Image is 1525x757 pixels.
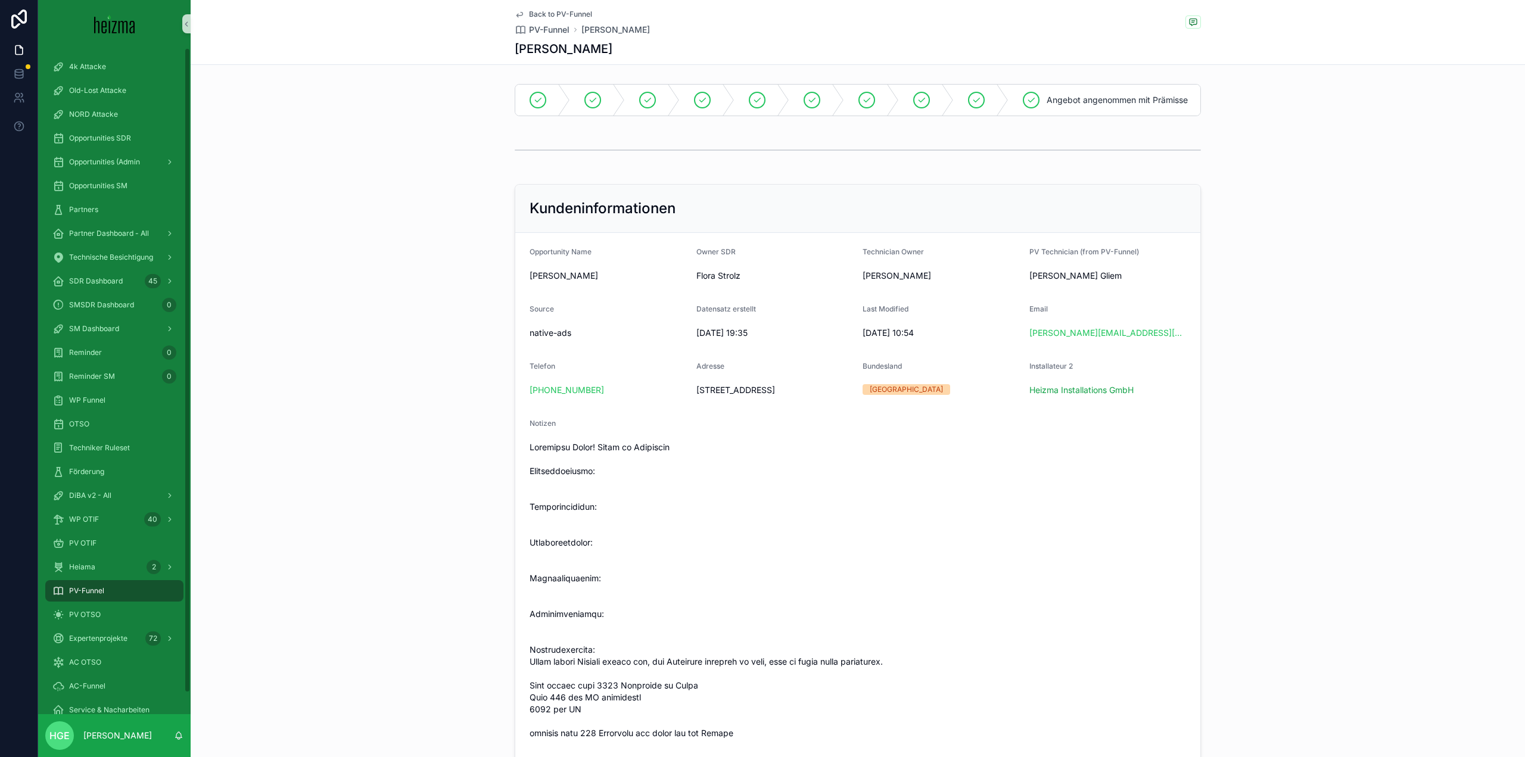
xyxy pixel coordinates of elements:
span: Technician Owner [863,247,924,256]
span: WP Funnel [69,395,105,405]
span: Bundesland [863,362,902,370]
span: Service & Nacharbeiten [69,705,150,715]
a: Heiama2 [45,556,183,578]
span: Reminder [69,348,102,357]
a: 4k Attacke [45,56,183,77]
span: Back to PV-Funnel [529,10,592,19]
div: 2 [147,560,161,574]
span: Opportunity Name [530,247,592,256]
span: Last Modified [863,304,908,313]
div: 0 [162,298,176,312]
div: 0 [162,345,176,360]
span: [STREET_ADDRESS] [696,384,854,396]
a: SM Dashboard [45,318,183,339]
a: SDR Dashboard45 [45,270,183,292]
span: [PERSON_NAME] [530,270,687,282]
span: Reminder SM [69,372,115,381]
span: PV OTSO [69,610,101,619]
a: PV OTSO [45,604,183,625]
a: [PHONE_NUMBER] [530,384,604,396]
a: Reminder SM0 [45,366,183,387]
span: Flora Strolz [696,270,740,282]
span: Technische Besichtigung [69,253,153,262]
div: 0 [162,369,176,384]
a: Förderung [45,461,183,482]
span: DiBA v2 - All [69,491,111,500]
span: Partner Dashboard - All [69,229,149,238]
a: OTSO [45,413,183,435]
a: WP Funnel [45,390,183,411]
span: Expertenprojekte [69,634,127,643]
span: SMSDR Dashboard [69,300,134,310]
h2: Kundeninformationen [530,199,676,218]
span: SM Dashboard [69,324,119,334]
a: Opportunities (Admin [45,151,183,173]
span: HGE [49,728,70,743]
a: WP OTIF40 [45,509,183,530]
span: WP OTIF [69,515,99,524]
span: SDR Dashboard [69,276,123,286]
span: Old-Lost Attacke [69,86,126,95]
a: Technische Besichtigung [45,247,183,268]
div: 45 [145,274,161,288]
span: Source [530,304,554,313]
span: Telefon [530,362,555,370]
a: PV OTIF [45,532,183,554]
span: [DATE] 19:35 [696,327,854,339]
a: NORD Attacke [45,104,183,125]
div: 72 [145,631,161,646]
a: AC-Funnel [45,675,183,697]
span: Opportunities SM [69,181,127,191]
img: App logo [94,14,135,33]
span: Datensatz erstellt [696,304,756,313]
span: OTSO [69,419,89,429]
span: Notizen [530,419,556,428]
a: Back to PV-Funnel [515,10,592,19]
span: Heiama [69,562,95,572]
span: Adresse [696,362,724,370]
a: Partners [45,199,183,220]
a: Expertenprojekte72 [45,628,183,649]
span: Opportunities (Admin [69,157,140,167]
span: Email [1029,304,1048,313]
span: AC OTSO [69,658,101,667]
span: Opportunities SDR [69,133,131,143]
span: PV Technician (from PV-Funnel) [1029,247,1139,256]
span: PV OTIF [69,538,97,548]
p: [PERSON_NAME] [83,730,152,742]
span: Heizma Installations GmbH [1029,384,1134,396]
a: [PERSON_NAME] [581,24,650,36]
a: Reminder0 [45,342,183,363]
h1: [PERSON_NAME] [515,41,612,57]
a: Old-Lost Attacke [45,80,183,101]
a: PV-Funnel [45,580,183,602]
span: [PERSON_NAME] Gliem [1029,270,1122,282]
span: PV-Funnel [529,24,569,36]
a: Opportunities SM [45,175,183,197]
span: AC-Funnel [69,681,105,691]
span: 4k Attacke [69,62,106,71]
div: scrollable content [38,48,191,714]
a: [PERSON_NAME][EMAIL_ADDRESS][DOMAIN_NAME] [1029,327,1187,339]
span: Owner SDR [696,247,736,256]
span: Techniker Ruleset [69,443,130,453]
div: 40 [144,512,161,527]
span: Angebot angenommen mit Prämisse [1047,94,1188,106]
a: Opportunities SDR [45,127,183,149]
div: [GEOGRAPHIC_DATA] [870,384,943,395]
a: Service & Nacharbeiten [45,699,183,721]
span: native-ads [530,327,687,339]
a: Partner Dashboard - All [45,223,183,244]
span: NORD Attacke [69,110,118,119]
a: SMSDR Dashboard0 [45,294,183,316]
a: PV-Funnel [515,24,569,36]
span: Installateur 2 [1029,362,1073,370]
span: Partners [69,205,98,214]
span: [PERSON_NAME] [863,270,931,282]
span: PV-Funnel [69,586,104,596]
a: AC OTSO [45,652,183,673]
a: Techniker Ruleset [45,437,183,459]
a: DiBA v2 - All [45,485,183,506]
span: [DATE] 10:54 [863,327,1020,339]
